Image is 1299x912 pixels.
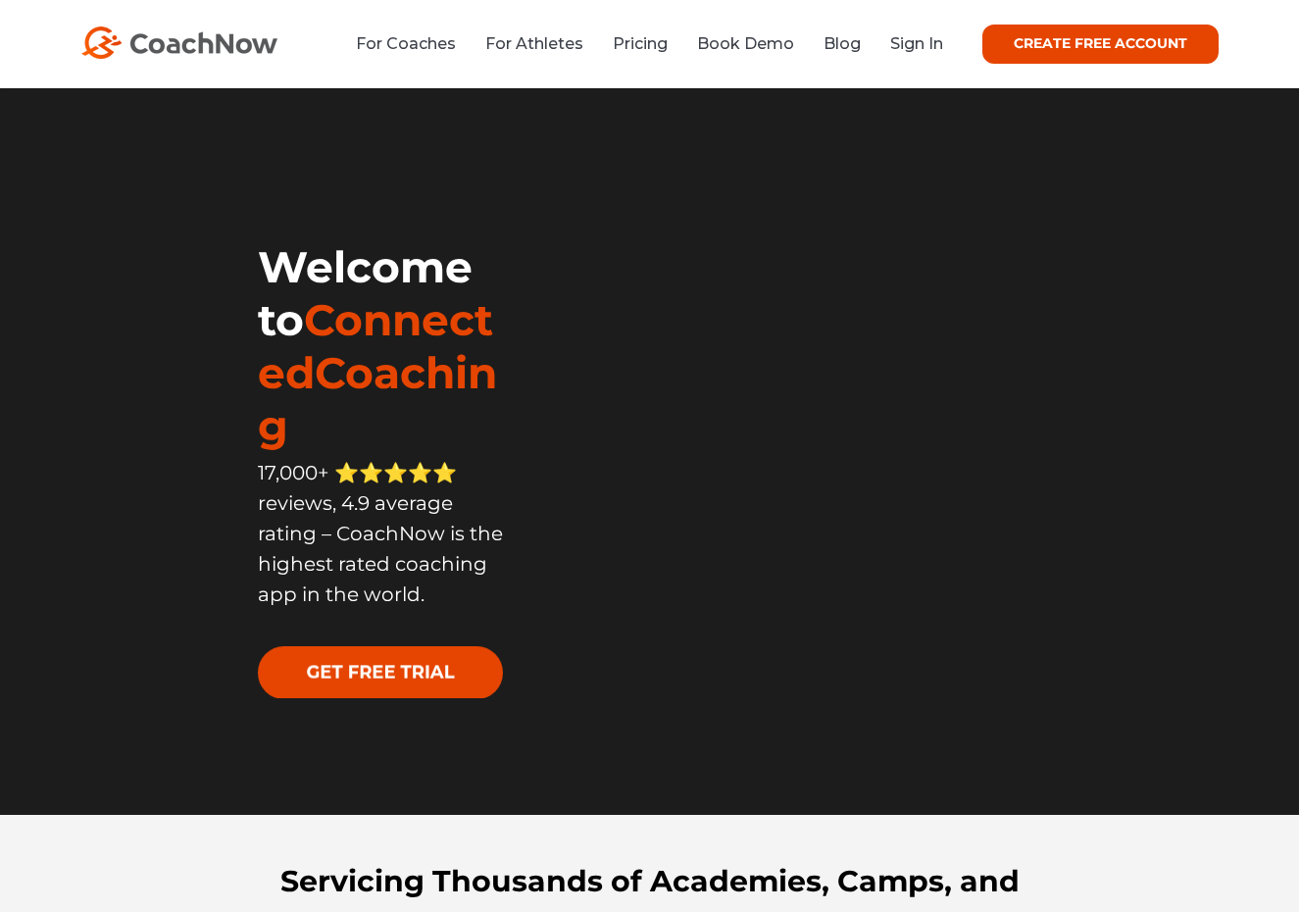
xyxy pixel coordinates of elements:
a: Pricing [613,34,668,53]
span: ConnectedCoaching [258,293,497,452]
a: For Coaches [356,34,456,53]
a: For Athletes [485,34,583,53]
img: GET FREE TRIAL [258,646,503,698]
h1: Welcome to [258,240,509,452]
span: 17,000+ ⭐️⭐️⭐️⭐️⭐️ reviews, 4.9 average rating – CoachNow is the highest rated coaching app in th... [258,461,503,606]
a: CREATE FREE ACCOUNT [982,25,1219,64]
a: Sign In [890,34,943,53]
a: Book Demo [697,34,794,53]
a: Blog [824,34,861,53]
img: CoachNow Logo [81,26,277,59]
